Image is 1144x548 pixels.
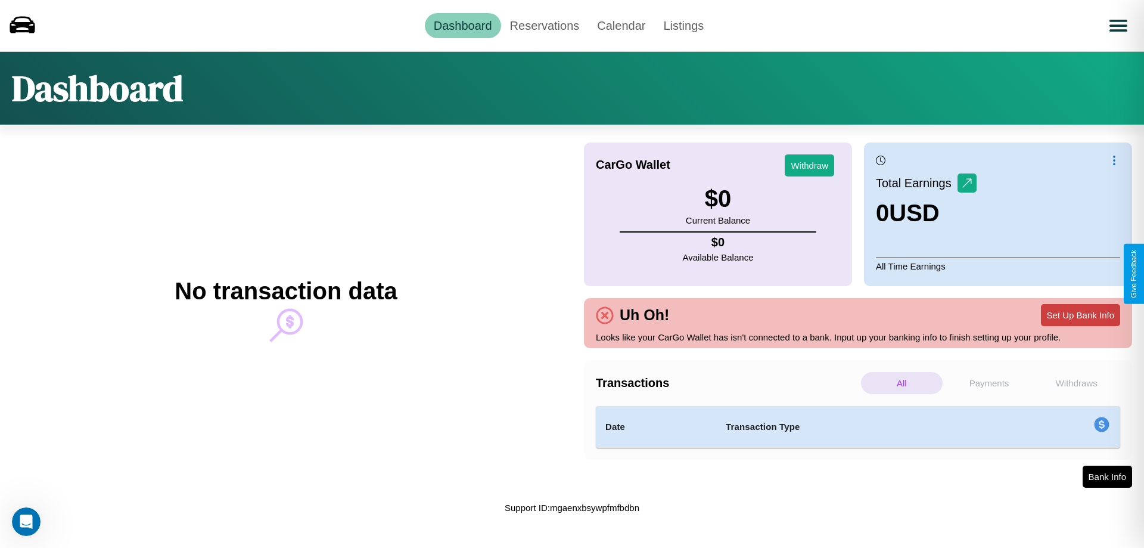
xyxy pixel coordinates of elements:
[596,158,670,172] h4: CarGo Wallet
[596,406,1120,448] table: simple table
[1102,9,1135,42] button: Open menu
[12,507,41,536] iframe: Intercom live chat
[588,13,654,38] a: Calendar
[1130,250,1138,298] div: Give Feedback
[1041,304,1120,326] button: Set Up Bank Info
[501,13,589,38] a: Reservations
[876,258,1120,274] p: All Time Earnings
[683,236,754,249] h4: $ 0
[614,306,675,324] h4: Uh Oh!
[1036,372,1117,394] p: Withdraws
[726,420,996,434] h4: Transaction Type
[683,249,754,265] p: Available Balance
[605,420,707,434] h4: Date
[596,376,858,390] h4: Transactions
[686,185,750,212] h3: $ 0
[12,64,183,113] h1: Dashboard
[876,172,958,194] p: Total Earnings
[876,200,977,227] h3: 0 USD
[686,212,750,228] p: Current Balance
[861,372,943,394] p: All
[425,13,501,38] a: Dashboard
[654,13,713,38] a: Listings
[596,329,1120,345] p: Looks like your CarGo Wallet has isn't connected to a bank. Input up your banking info to finish ...
[1083,466,1132,488] button: Bank Info
[785,154,834,177] button: Withdraw
[505,500,639,516] p: Support ID: mgaenxbsywpfmfbdbn
[949,372,1030,394] p: Payments
[175,278,397,305] h2: No transaction data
